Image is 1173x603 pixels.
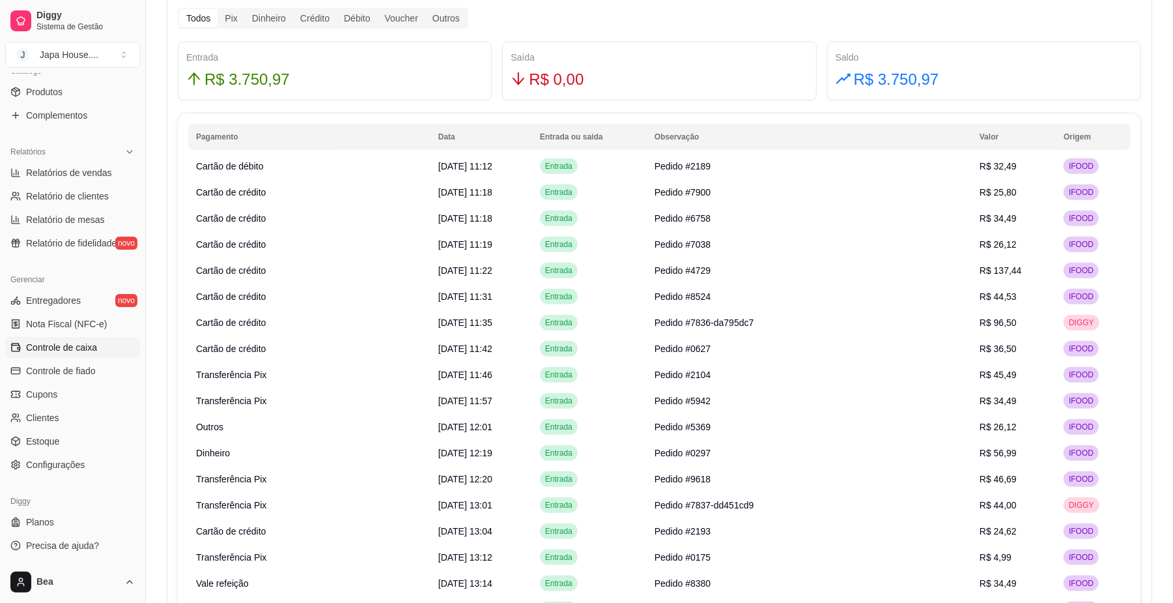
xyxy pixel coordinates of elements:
span: DIGGY [1066,500,1097,510]
span: Nota Fiscal (NFC-e) [26,317,107,331]
span: Entrada [543,291,575,302]
span: IFOOD [1066,448,1096,458]
span: DIGGY [1066,317,1097,328]
span: Controle de caixa [26,341,97,354]
span: R$ 36,50 [980,344,1017,354]
span: Transferência Pix [196,552,266,563]
span: Pedido #0175 [655,552,711,563]
a: Complementos [5,105,140,126]
span: IFOOD [1066,265,1096,276]
span: Relatório de mesas [26,213,105,226]
div: Pix [218,9,244,27]
span: Entrada [543,317,575,328]
span: Cartão de crédito [196,291,266,302]
span: R$ 45,49 [980,370,1017,380]
span: Pedido #0297 [655,448,711,458]
a: Produtos [5,81,140,102]
span: Precisa de ajuda? [26,539,99,552]
span: Entrada [543,396,575,406]
span: R$ 46,69 [980,474,1017,484]
span: [DATE] 13:01 [438,500,492,510]
span: R$ 26,12 [980,239,1017,250]
span: [DATE] 11:46 [438,370,492,380]
span: IFOOD [1066,239,1096,250]
div: Diggy [5,491,140,512]
span: Cartão de crédito [196,187,266,198]
span: Entrada [543,448,575,458]
a: Controle de fiado [5,360,140,381]
span: Relatórios [10,147,46,157]
span: Estoque [26,435,59,448]
span: Transferência Pix [196,370,266,380]
span: Pedido #5369 [655,422,711,432]
span: R$ 56,99 [980,448,1017,458]
span: Pedido #8380 [655,578,711,589]
span: Entrada [543,578,575,589]
span: [DATE] 11:22 [438,265,492,276]
span: Transferência Pix [196,396,266,406]
a: Controle de caixa [5,337,140,358]
span: IFOOD [1066,187,1096,198]
span: Entrada [543,344,575,354]
span: [DATE] 11:18 [438,187,492,198]
a: Relatórios de vendas [5,162,140,183]
span: Entrada [543,239,575,250]
span: J [16,48,29,61]
span: Clientes [26,411,59,424]
a: Clientes [5,407,140,428]
span: R$ 0,00 [529,67,584,92]
a: Planos [5,512,140,533]
span: Planos [26,516,54,529]
span: [DATE] 13:12 [438,552,492,563]
span: Pedido #7837-dd451cd9 [655,500,754,510]
span: Pedido #7836-da795dc7 [655,317,754,328]
span: Entrada [543,552,575,563]
span: arrow-up [186,71,202,87]
span: R$ 34,49 [980,578,1017,589]
div: Todos [179,9,218,27]
span: IFOOD [1066,474,1096,484]
a: Cupons [5,384,140,405]
button: Select a team [5,42,140,68]
span: Entrada [543,187,575,198]
span: R$ 3.750,97 [854,67,939,92]
span: IFOOD [1066,344,1096,354]
div: Entrada [186,50,483,65]
span: [DATE] 13:04 [438,526,492,537]
div: Crédito [293,9,337,27]
span: IFOOD [1066,422,1096,432]
span: Transferência Pix [196,474,266,484]
span: Entrada [543,265,575,276]
th: Observação [647,124,972,150]
span: Vale refeição [196,578,249,589]
span: Cartão de crédito [196,344,266,354]
span: R$ 34,49 [980,213,1017,224]
span: Outros [196,422,223,432]
a: Nota Fiscal (NFC-e) [5,314,140,334]
th: Origem [1056,124,1131,150]
span: IFOOD [1066,291,1096,302]
span: Sistema de Gestão [36,22,135,32]
span: Cupons [26,388,57,401]
th: Pagamento [188,124,431,150]
span: Entrada [543,213,575,224]
span: [DATE] 11:31 [438,291,492,302]
span: Relatório de clientes [26,190,109,203]
div: Saída [511,50,808,65]
span: IFOOD [1066,370,1096,380]
span: Produtos [26,85,63,98]
span: Cartão de crédito [196,317,266,328]
span: Entregadores [26,294,81,307]
span: Entrada [543,422,575,432]
span: R$ 25,80 [980,187,1017,198]
span: Relatórios de vendas [26,166,112,179]
span: Transferência Pix [196,500,266,510]
span: Pedido #5942 [655,396,711,406]
span: [DATE] 12:20 [438,474,492,484]
span: [DATE] 11:12 [438,161,492,171]
span: IFOOD [1066,578,1096,589]
a: Configurações [5,454,140,475]
span: Pedido #9618 [655,474,711,484]
a: Relatório de mesas [5,209,140,230]
span: R$ 137,44 [980,265,1022,276]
